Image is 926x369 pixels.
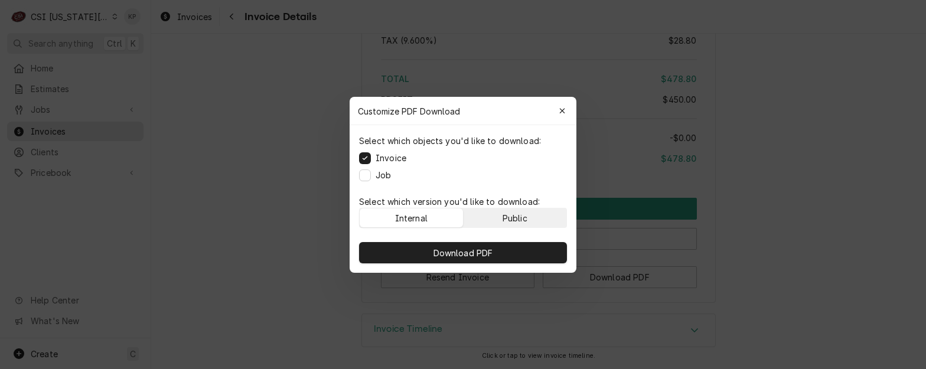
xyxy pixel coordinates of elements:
div: Customize PDF Download [350,97,576,125]
p: Select which objects you'd like to download: [359,135,541,147]
span: Download PDF [431,246,495,259]
label: Job [376,169,391,181]
div: Internal [395,211,428,224]
p: Select which version you'd like to download: [359,195,567,208]
label: Invoice [376,152,406,164]
div: Public [503,211,527,224]
button: Download PDF [359,242,567,263]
